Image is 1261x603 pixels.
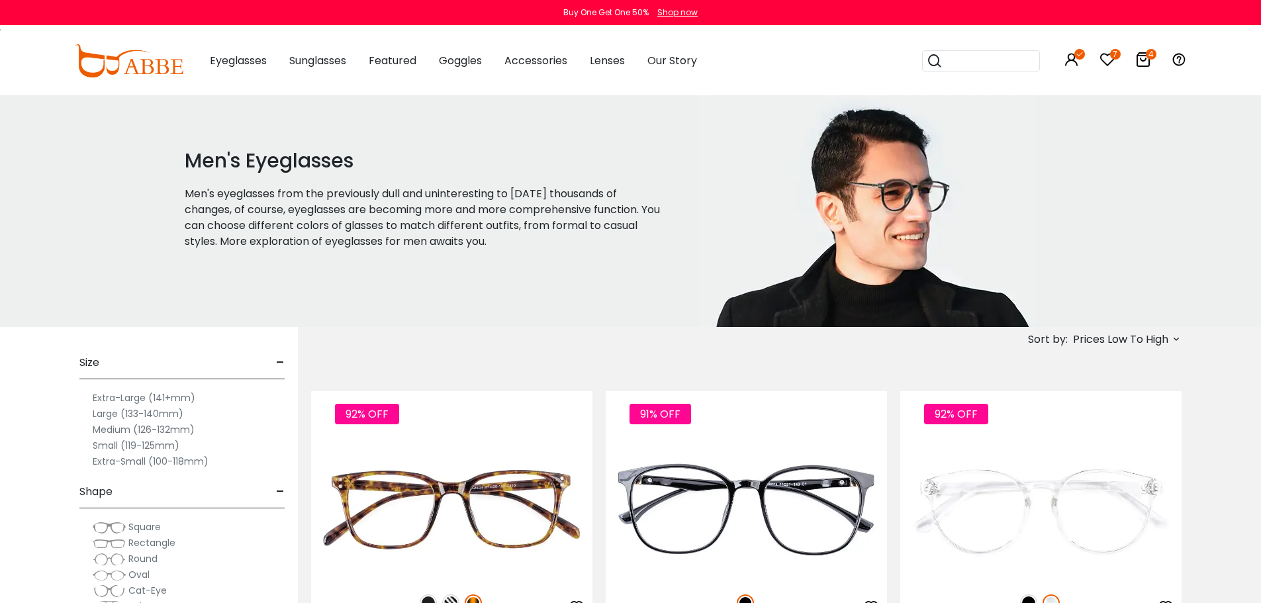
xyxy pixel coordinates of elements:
[699,95,1035,327] img: men's eyeglasses
[93,521,126,534] img: Square.png
[93,569,126,582] img: Oval.png
[504,53,567,68] span: Accessories
[1135,54,1151,70] a: 4
[93,406,183,422] label: Large (133-140mm)
[128,552,158,565] span: Round
[93,438,179,453] label: Small (119-125mm)
[93,453,209,469] label: Extra-Small (100-118mm)
[210,53,267,68] span: Eyeglasses
[128,568,150,581] span: Oval
[93,584,126,598] img: Cat-Eye.png
[335,404,399,424] span: 92% OFF
[1073,328,1168,351] span: Prices Low To High
[924,404,988,424] span: 92% OFF
[276,476,285,508] span: -
[1110,49,1121,60] i: 7
[900,439,1182,580] img: Fclear Crucile - Plastic ,Universal Bridge Fit
[590,53,625,68] span: Lenses
[128,584,167,597] span: Cat-Eye
[630,404,691,424] span: 91% OFF
[93,553,126,566] img: Round.png
[369,53,416,68] span: Featured
[1028,332,1068,347] span: Sort by:
[439,53,482,68] span: Goggles
[657,7,698,19] div: Shop now
[79,347,99,379] span: Size
[647,53,697,68] span: Our Story
[185,149,667,173] h1: Men's Eyeglasses
[276,347,285,379] span: -
[75,44,183,77] img: abbeglasses.com
[1099,54,1115,70] a: 7
[128,520,161,533] span: Square
[128,536,175,549] span: Rectangle
[651,7,698,18] a: Shop now
[311,439,592,580] img: Tortoise Clinoster - Plastic ,Universal Bridge Fit
[93,537,126,550] img: Rectangle.png
[289,53,346,68] span: Sunglasses
[93,390,195,406] label: Extra-Large (141+mm)
[93,422,195,438] label: Medium (126-132mm)
[79,476,113,508] span: Shape
[563,7,649,19] div: Buy One Get One 50%
[1146,49,1156,60] i: 4
[185,186,667,250] p: Men's eyeglasses from the previously dull and uninteresting to [DATE] thousands of changes, of co...
[606,439,887,580] img: Black Semalaugho - Plastic ,Universal Bridge Fit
